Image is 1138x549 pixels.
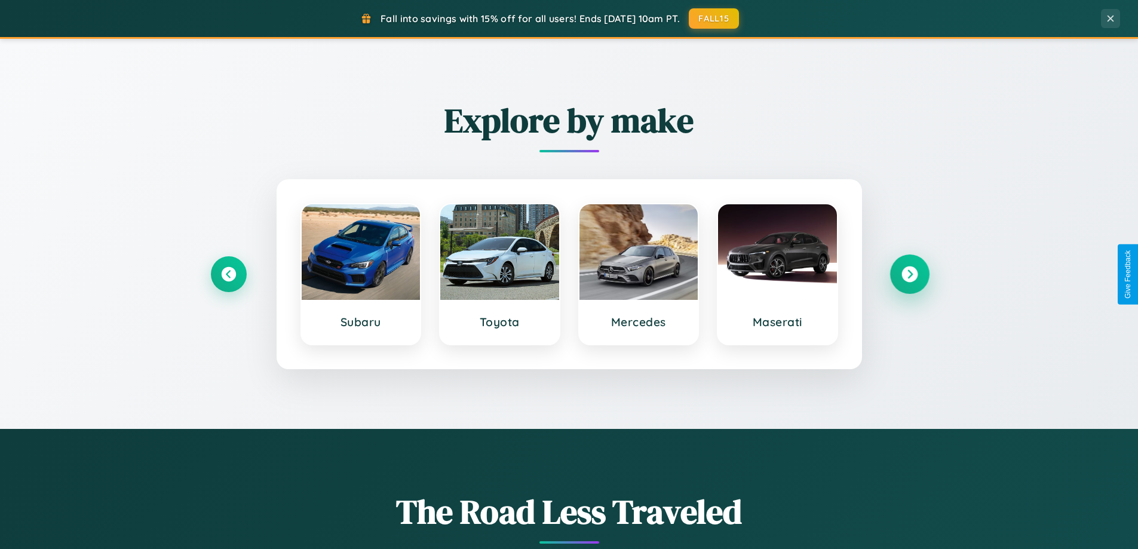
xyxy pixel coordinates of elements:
[211,97,928,143] h2: Explore by make
[1124,250,1132,299] div: Give Feedback
[211,489,928,535] h1: The Road Less Traveled
[689,8,739,29] button: FALL15
[381,13,680,24] span: Fall into savings with 15% off for all users! Ends [DATE] 10am PT.
[591,315,686,329] h3: Mercedes
[314,315,409,329] h3: Subaru
[730,315,825,329] h3: Maserati
[452,315,547,329] h3: Toyota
